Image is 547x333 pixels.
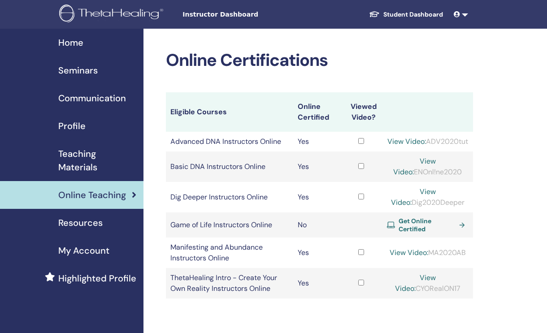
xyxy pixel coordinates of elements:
[390,248,428,257] a: View Video:
[166,268,293,298] td: ThetaHealing Intro - Create Your Own Reality Instructors Online
[362,6,450,23] a: Student Dashboard
[58,216,103,229] span: Resources
[387,186,469,208] div: Dig2020Deeper
[166,212,293,238] td: Game of Life Instructors Online
[293,182,340,212] td: Yes
[58,272,136,285] span: Highlighted Profile
[393,156,436,177] a: View Video:
[166,182,293,212] td: Dig Deeper Instructors Online
[166,238,293,268] td: Manifesting and Abundance Instructors Online
[293,92,340,132] th: Online Certified
[395,273,436,293] a: View Video:
[293,151,340,182] td: Yes
[58,188,126,202] span: Online Teaching
[369,10,380,18] img: graduation-cap-white.svg
[387,136,469,147] div: ADV2020tut
[58,64,98,77] span: Seminars
[293,132,340,151] td: Yes
[59,4,166,25] img: logo.png
[58,244,109,257] span: My Account
[58,36,83,49] span: Home
[166,50,473,71] h2: Online Certifications
[399,217,456,233] span: Get Online Certified
[387,247,469,258] div: MA2020AB
[182,10,317,19] span: Instructor Dashboard
[166,92,293,132] th: Eligible Courses
[340,92,382,132] th: Viewed Video?
[293,268,340,298] td: Yes
[58,91,126,105] span: Communication
[387,156,469,177] div: ENOnl!ne2020
[166,132,293,151] td: Advanced DNA Instructors Online
[391,187,436,207] a: View Video:
[58,119,86,133] span: Profile
[387,272,469,294] div: CYORealON17
[293,238,340,268] td: Yes
[58,147,136,174] span: Teaching Materials
[387,137,426,146] a: View Video:
[387,217,469,233] a: Get Online Certified
[166,151,293,182] td: Basic DNA Instructors Online
[293,212,340,238] td: No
